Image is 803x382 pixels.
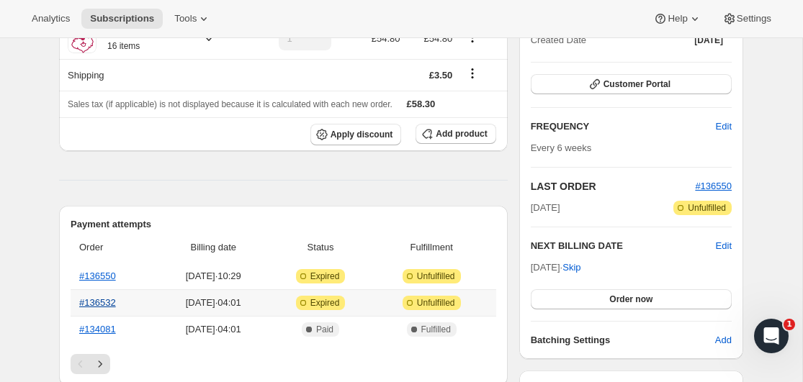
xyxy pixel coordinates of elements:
[161,322,265,337] span: [DATE] · 04:01
[694,35,723,46] span: [DATE]
[90,13,154,24] span: Subscriptions
[79,270,116,281] a: #136550
[531,119,716,134] h2: FREQUENCY
[531,262,581,273] span: [DATE] ·
[97,24,190,53] div: Build Your Own Box
[531,289,732,309] button: Order now
[429,70,453,81] span: £3.50
[531,33,586,47] span: Created Date
[754,319,789,353] iframe: Intercom live chat
[668,13,687,24] span: Help
[688,202,726,214] span: Unfulfilled
[79,297,116,308] a: #136532
[59,59,249,91] th: Shipping
[417,270,455,282] span: Unfulfilled
[531,179,696,194] h2: LAST ORDER
[274,240,367,255] span: Status
[554,256,589,279] button: Skip
[531,239,716,253] h2: NEXT BILLING DATE
[531,201,560,215] span: [DATE]
[68,99,392,109] span: Sales tax (if applicable) is not displayed because it is calculated with each new order.
[107,41,140,51] small: 16 items
[784,319,795,330] span: 1
[737,13,771,24] span: Settings
[695,179,732,194] button: #136550
[407,99,436,109] span: £58.30
[707,115,740,138] button: Edit
[90,354,110,374] button: Next
[714,9,780,29] button: Settings
[32,13,70,24] span: Analytics
[609,294,652,305] span: Order now
[716,239,732,253] button: Edit
[417,297,455,309] span: Unfulfilled
[421,324,451,335] span: Fulfilled
[161,240,265,255] span: Billing date
[645,9,710,29] button: Help
[715,333,732,347] span: Add
[416,124,495,144] button: Add product
[71,232,157,263] th: Order
[71,354,496,374] nav: Pagination
[372,33,400,44] span: £54.80
[695,181,732,191] a: #136550
[604,78,670,90] span: Customer Portal
[310,297,340,309] span: Expired
[436,128,487,140] span: Add product
[531,74,732,94] button: Customer Portal
[716,119,732,134] span: Edit
[686,30,732,50] button: [DATE]
[424,33,453,44] span: £54.80
[174,13,197,24] span: Tools
[562,260,580,275] span: Skip
[706,329,740,352] button: Add
[461,65,484,81] button: Shipping actions
[531,142,592,153] span: Every 6 weeks
[23,9,78,29] button: Analytics
[376,240,488,255] span: Fulfillment
[81,9,163,29] button: Subscriptions
[331,129,393,140] span: Apply discount
[161,296,265,310] span: [DATE] · 04:01
[310,124,402,145] button: Apply discount
[310,270,340,282] span: Expired
[79,324,116,335] a: #134081
[161,269,265,283] span: [DATE] · 10:29
[316,324,333,335] span: Paid
[166,9,220,29] button: Tools
[531,333,715,347] h6: Batching Settings
[71,217,496,232] h2: Payment attempts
